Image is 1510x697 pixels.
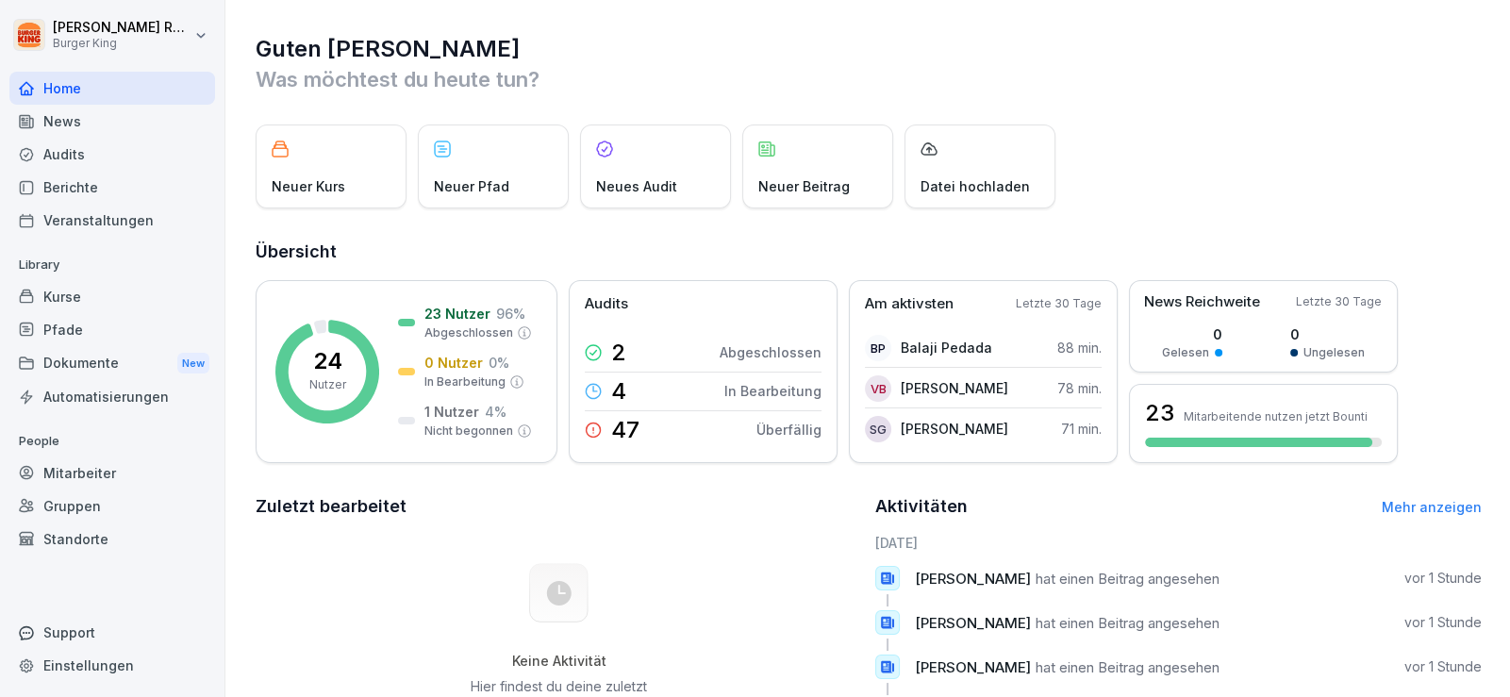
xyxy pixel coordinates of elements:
p: [PERSON_NAME] [901,419,1008,439]
p: 4 [611,380,626,403]
p: Nutzer [309,376,346,393]
h5: Keine Aktivität [464,653,655,670]
p: 23 Nutzer [424,304,490,324]
p: 0 [1162,324,1222,344]
p: Abgeschlossen [424,324,513,341]
p: Neues Audit [596,176,677,196]
p: Mitarbeitende nutzen jetzt Bounti [1184,409,1368,423]
p: Am aktivsten [865,293,954,315]
a: Berichte [9,171,215,204]
p: In Bearbeitung [724,381,821,401]
p: 47 [611,419,639,441]
p: Neuer Pfad [434,176,509,196]
p: 24 [313,350,342,373]
p: Neuer Beitrag [758,176,850,196]
p: Library [9,250,215,280]
a: Audits [9,138,215,171]
span: [PERSON_NAME] [915,614,1031,632]
p: 78 min. [1057,378,1102,398]
a: Pfade [9,313,215,346]
a: Home [9,72,215,105]
h2: Übersicht [256,239,1482,265]
div: SG [865,416,891,442]
p: 0 [1290,324,1365,344]
p: 96 % [496,304,525,324]
p: 0 % [489,353,509,373]
p: 2 [611,341,626,364]
p: 1 Nutzer [424,402,479,422]
p: Letzte 30 Tage [1296,293,1382,310]
h6: [DATE] [875,533,1482,553]
p: Ungelesen [1303,344,1365,361]
p: [PERSON_NAME] Rohrich [53,20,191,36]
a: Mitarbeiter [9,456,215,490]
p: Neuer Kurs [272,176,345,196]
span: hat einen Beitrag angesehen [1036,614,1220,632]
a: Mehr anzeigen [1382,499,1482,515]
a: DokumenteNew [9,346,215,381]
p: Nicht begonnen [424,423,513,440]
span: hat einen Beitrag angesehen [1036,658,1220,676]
span: [PERSON_NAME] [915,570,1031,588]
div: New [177,353,209,374]
p: Abgeschlossen [720,342,821,362]
a: Kurse [9,280,215,313]
p: vor 1 Stunde [1404,613,1482,632]
p: 4 % [485,402,506,422]
p: 0 Nutzer [424,353,483,373]
p: 88 min. [1057,338,1102,357]
a: Einstellungen [9,649,215,682]
h3: 23 [1145,397,1174,429]
a: News [9,105,215,138]
p: Audits [585,293,628,315]
p: [PERSON_NAME] [901,378,1008,398]
p: vor 1 Stunde [1404,569,1482,588]
p: News Reichweite [1144,291,1260,313]
h2: Aktivitäten [875,493,968,520]
span: hat einen Beitrag angesehen [1036,570,1220,588]
h1: Guten [PERSON_NAME] [256,34,1482,64]
p: Gelesen [1162,344,1209,361]
div: Dokumente [9,346,215,381]
p: People [9,426,215,456]
p: vor 1 Stunde [1404,657,1482,676]
a: Gruppen [9,490,215,523]
p: Datei hochladen [921,176,1030,196]
p: Balaji Pedada [901,338,992,357]
p: In Bearbeitung [424,373,506,390]
div: VB [865,375,891,402]
a: Automatisierungen [9,380,215,413]
span: [PERSON_NAME] [915,658,1031,676]
p: Burger King [53,37,191,50]
div: Support [9,616,215,649]
p: Letzte 30 Tage [1016,295,1102,312]
p: Was möchtest du heute tun? [256,64,1482,94]
a: Veranstaltungen [9,204,215,237]
p: 71 min. [1061,419,1102,439]
h2: Zuletzt bearbeitet [256,493,862,520]
a: Standorte [9,523,215,556]
p: Überfällig [756,420,821,440]
div: BP [865,335,891,361]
